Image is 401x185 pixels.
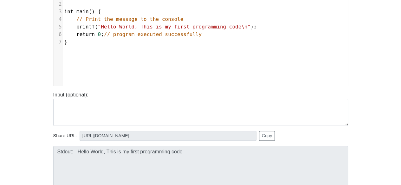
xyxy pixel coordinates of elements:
span: } [64,39,68,45]
span: ; [64,31,202,37]
span: printf [76,24,95,30]
span: () { [64,9,101,15]
div: 4 [54,15,63,23]
span: int [64,9,74,15]
div: 6 [54,31,63,38]
button: Copy [259,131,275,141]
span: Share URL: [53,133,77,139]
div: 5 [54,23,63,31]
div: 3 [54,8,63,15]
span: "Hello World, This is my first programming code\n" [98,24,250,30]
span: ( ); [64,24,257,30]
span: // Print the message to the console [76,16,183,22]
span: return [76,31,95,37]
span: main [76,9,89,15]
span: // program executed successfully [104,31,202,37]
div: 2 [54,0,63,8]
div: Input (optional): [49,91,353,126]
div: 7 [54,38,63,46]
span: 0 [98,31,101,37]
input: No share available yet [80,131,256,141]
